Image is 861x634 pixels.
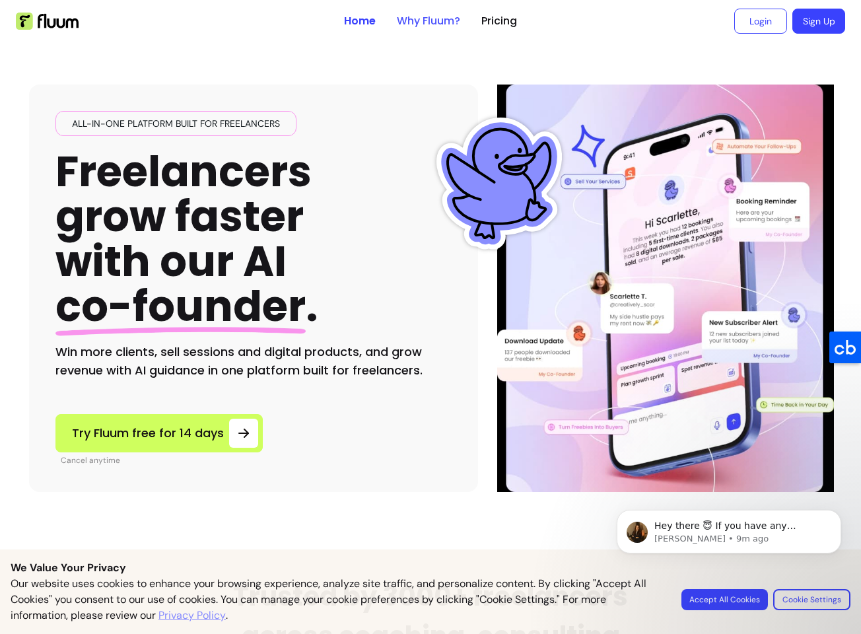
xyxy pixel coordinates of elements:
a: Login [734,9,787,34]
p: Cancel anytime [61,455,263,466]
a: Pricing [481,13,517,29]
a: Home [344,13,376,29]
p: We Value Your Privacy [11,560,850,576]
span: co-founder [55,277,306,335]
a: Privacy Policy [158,608,226,623]
span: All-in-one platform built for freelancers [67,117,285,130]
a: Why Fluum? [397,13,460,29]
img: Fluum Duck sticker [433,118,565,250]
a: Sign Up [792,9,845,34]
a: Try Fluum free for 14 days [55,414,263,452]
h1: Freelancers grow faster with our AI . [55,149,318,330]
img: Illustration of Fluum AI Co-Founder on a smartphone, showing solo business performance insights s... [499,85,832,492]
iframe: Intercom notifications message [597,482,861,627]
p: Our website uses cookies to enhance your browsing experience, analyze site traffic, and personali... [11,576,666,623]
span: Try Fluum free for 14 days [72,424,224,442]
img: Fluum Logo [16,13,79,30]
h2: Win more clients, sell sessions and digital products, and grow revenue with AI guidance in one pl... [55,343,452,380]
